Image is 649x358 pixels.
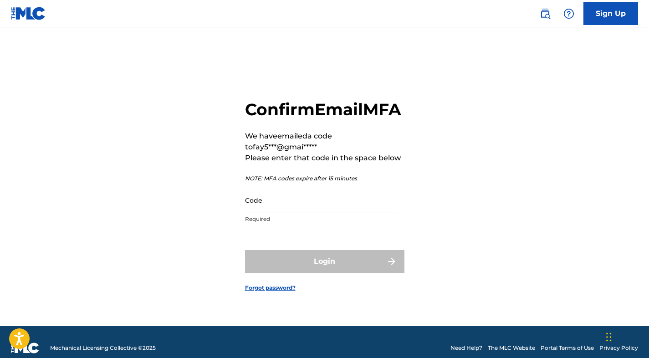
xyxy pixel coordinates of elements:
a: Public Search [536,5,554,23]
p: Please enter that code in the space below [245,153,404,164]
p: NOTE: MFA codes expire after 15 minutes [245,174,404,183]
div: Help [560,5,578,23]
a: Portal Terms of Use [541,344,594,352]
a: Privacy Policy [599,344,638,352]
div: Drag [606,323,612,351]
h2: Confirm Email MFA [245,99,404,120]
a: Need Help? [450,344,482,352]
img: search [540,8,551,19]
span: Mechanical Licensing Collective © 2025 [50,344,156,352]
p: Required [245,215,399,223]
iframe: Chat Widget [603,314,649,358]
a: Forgot password? [245,284,296,292]
a: The MLC Website [488,344,535,352]
img: MLC Logo [11,7,46,20]
p: We have emailed a code to fay5***@gmai***** [245,131,404,153]
img: logo [11,343,39,353]
img: help [563,8,574,19]
a: Sign Up [583,2,638,25]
